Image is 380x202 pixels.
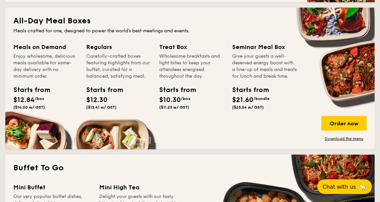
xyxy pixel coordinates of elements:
span: $12.30 [86,96,108,104]
div: Regulars [86,42,151,52]
button: Chat with us🦙 [317,179,372,194]
span: $12.84 [13,96,35,104]
div: Carefully-crafted boxes featuring highlights from our buffet, curated for a balanced, satisfying ... [86,53,151,80]
div: Wholesome breakfasts and light bites to keep your attendees energised throughout the day. [159,53,224,80]
div: Seminar Meal Box [232,42,297,52]
a: Download the menu [321,136,367,141]
div: Starts from [13,85,43,95]
span: $10.30 [159,96,181,104]
span: /bundle [253,96,269,101]
div: Starts from [86,85,116,95]
span: /box [35,96,44,101]
div: Meals on Demand [13,42,78,52]
span: 🦙 [359,183,367,191]
span: ($14.00 w/ GST) [13,105,45,110]
div: Starts from [232,85,262,95]
span: ($13.41 w/ GST) [86,105,117,110]
div: Meals crafted for one, designed to power the world's best meetings and events. [13,28,367,34]
h2: All-Day Meal Boxes [13,16,367,26]
span: Chat with us [323,184,356,190]
div: Starts from [159,85,189,95]
div: Treat Box [159,42,224,52]
div: Mini High Tea [99,183,177,192]
h2: Buffet To Go [13,163,367,173]
span: ($23.54 w/ GST) [232,105,264,110]
span: ($11.23 w/ GST) [159,105,189,110]
span: $21.60 [232,96,253,104]
span: /box [181,96,190,101]
div: Mini Buffet [13,183,91,192]
div: Enjoy wholesome, delicious meals available for same-day delivery with no minimum order. [13,53,78,80]
div: Order now [321,116,367,131]
div: Give your guests a well-deserved energy boost with a line-up of meals and treats for lunch and br... [232,53,297,80]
